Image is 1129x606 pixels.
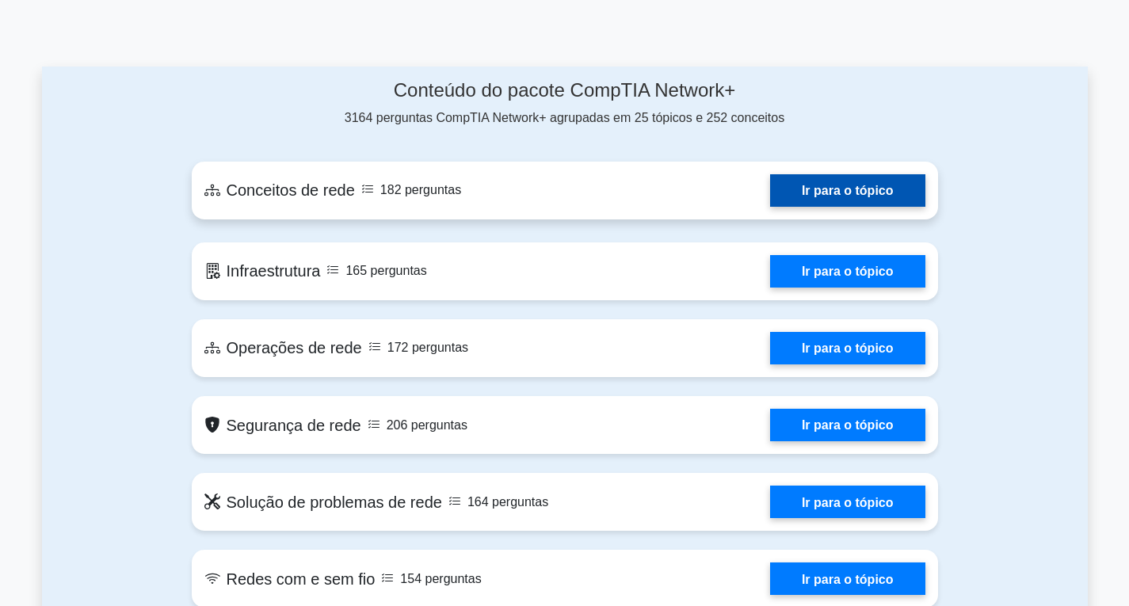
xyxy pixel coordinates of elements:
[770,562,925,595] a: Ir para o tópico
[770,486,925,518] a: Ir para o tópico
[394,79,736,101] font: Conteúdo do pacote CompTIA Network+
[345,111,784,124] font: 3164 perguntas CompTIA Network+ agrupadas em 25 tópicos e 252 conceitos
[770,409,925,441] a: Ir para o tópico
[770,174,925,207] a: Ir para o tópico
[770,255,925,288] a: Ir para o tópico
[770,332,925,364] a: Ir para o tópico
